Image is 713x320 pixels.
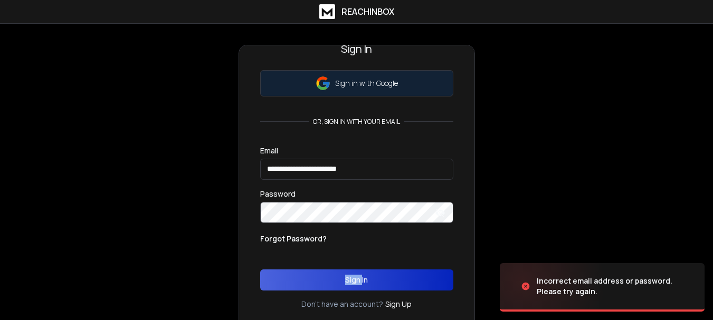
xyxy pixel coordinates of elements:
[341,5,394,18] h1: ReachInbox
[500,258,605,315] img: image
[260,70,453,96] button: Sign in with Google
[335,78,398,89] p: Sign in with Google
[260,234,327,244] p: Forgot Password?
[537,276,692,297] div: Incorrect email address or password. Please try again.
[301,299,383,309] p: Don't have an account?
[319,4,394,19] a: ReachInbox
[260,147,278,154] label: Email
[260,190,296,198] label: Password
[319,4,335,19] img: logo
[385,299,412,309] a: Sign Up
[260,269,453,290] button: Sign In
[309,118,404,126] p: or, sign in with your email
[260,42,453,56] h3: Sign In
